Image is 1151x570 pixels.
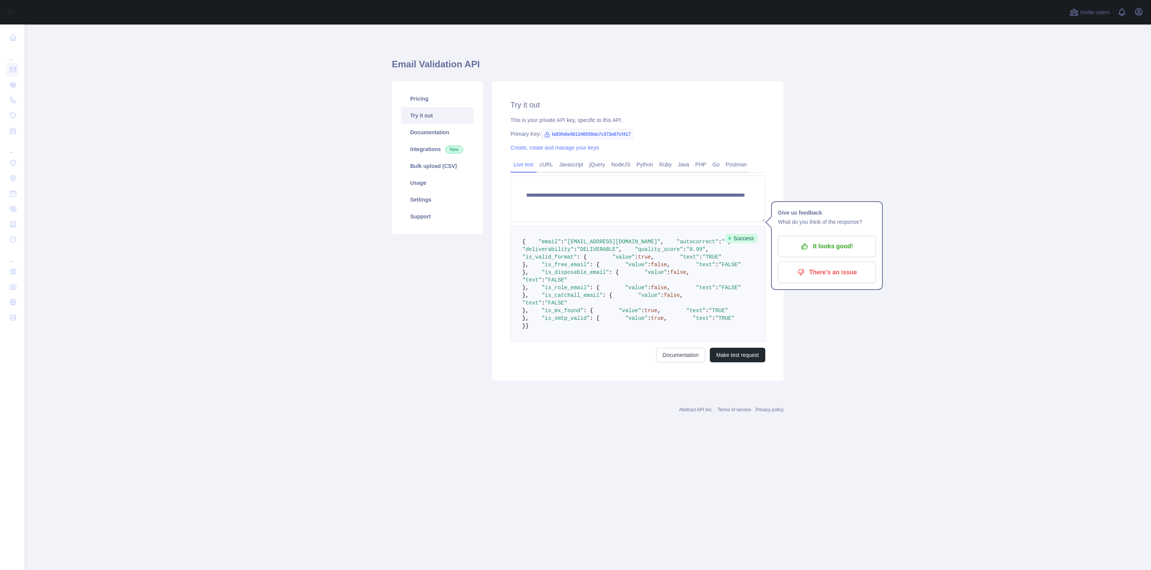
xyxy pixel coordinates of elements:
[679,407,713,412] a: Abstract API Inc.
[709,158,723,171] a: Go
[660,239,664,245] span: ,
[541,292,603,298] span: "is_catchall_email"
[656,348,705,362] a: Documentation
[723,158,750,171] a: Postman
[719,239,722,245] span: :
[6,46,18,61] div: ...
[612,254,635,260] span: "value"
[677,239,718,245] span: "autocorrect"
[401,208,474,225] a: Support
[545,300,567,306] span: "FALSE"
[644,269,667,275] span: "value"
[590,315,599,321] span: : {
[522,269,529,275] span: },
[778,217,876,226] p: What do you think of the response?
[641,308,644,314] span: :
[541,277,545,283] span: :
[683,246,686,252] span: :
[510,158,536,171] a: Live test
[625,315,648,321] span: "value"
[619,246,622,252] span: ,
[667,269,670,275] span: :
[545,277,567,283] span: "FALSE"
[6,248,18,263] div: ...
[680,292,683,298] span: ,
[706,308,709,314] span: :
[590,262,599,268] span: : {
[696,285,715,291] span: "text"
[657,308,660,314] span: ,
[651,285,667,291] span: false
[648,262,651,268] span: :
[680,254,699,260] span: "text"
[692,158,709,171] a: PHP
[709,308,728,314] span: "TRUE"
[625,262,648,268] span: "value"
[644,308,657,314] span: true
[541,285,590,291] span: "is_role_email"
[686,269,690,275] span: ,
[522,315,529,321] span: },
[564,239,660,245] span: "[EMAIL_ADDRESS][DOMAIN_NAME]"
[717,407,751,412] a: Terms of service
[541,300,545,306] span: :
[577,246,619,252] span: "DELIVERABLE"
[693,315,712,321] span: "text"
[522,262,529,268] span: },
[609,269,619,275] span: : {
[706,246,709,252] span: ,
[699,254,702,260] span: :
[525,323,528,329] span: }
[656,158,675,171] a: Ruby
[670,269,686,275] span: false
[401,141,474,158] a: Integrations New
[522,292,529,298] span: },
[574,246,577,252] span: :
[541,308,583,314] span: "is_mx_found"
[667,262,670,268] span: ,
[510,130,765,138] div: Primary Key:
[651,262,667,268] span: false
[633,158,656,171] a: Python
[510,116,765,124] div: This is your private API key, specific to this API.
[719,285,741,291] span: "FALSE"
[510,145,599,151] a: Create, rotate and manage your keys
[392,58,784,77] h1: Email Validation API
[522,246,574,252] span: "deliverability"
[608,158,633,171] a: NodeJS
[722,239,728,245] span: ""
[710,348,765,362] button: Make test request
[686,308,706,314] span: "text"
[715,285,718,291] span: :
[577,254,587,260] span: : {
[664,315,667,321] span: ,
[715,262,718,268] span: :
[522,285,529,291] span: },
[538,239,561,245] span: "email"
[675,158,693,171] a: Java
[638,254,651,260] span: true
[664,292,680,298] span: false
[660,292,664,298] span: :
[667,285,670,291] span: ,
[625,285,648,291] span: "value"
[715,315,734,321] span: "TRUE"
[584,308,593,314] span: : {
[619,308,641,314] span: "value"
[561,239,564,245] span: :
[648,285,651,291] span: :
[1068,6,1111,18] button: Invite users
[522,300,541,306] span: "text"
[510,99,765,110] h2: Try it out
[638,292,661,298] span: "value"
[635,246,683,252] span: "quality_score"
[522,239,525,245] span: {
[586,158,608,171] a: jQuery
[756,407,784,412] a: Privacy policy
[522,308,529,314] span: },
[522,323,525,329] span: }
[719,262,741,268] span: "FALSE"
[603,292,612,298] span: : {
[445,146,463,153] span: New
[522,254,577,260] span: "is_valid_format"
